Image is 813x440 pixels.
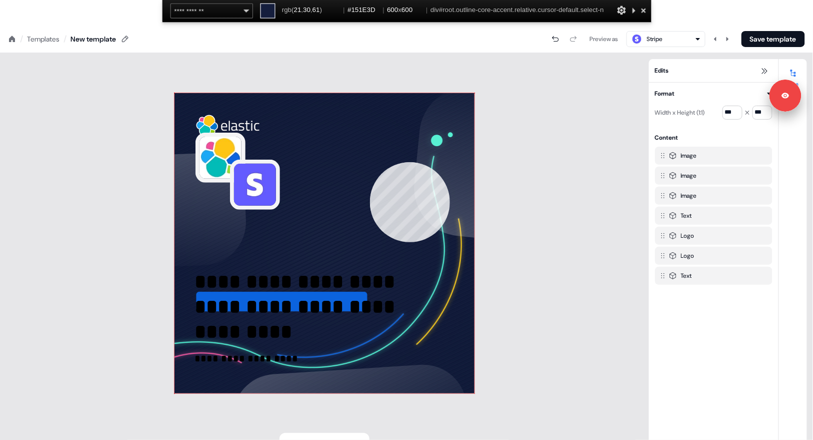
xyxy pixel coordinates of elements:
[387,4,423,18] span: x
[629,4,638,18] div: Collapse This Panel
[647,34,663,44] div: Stripe
[312,6,320,14] span: 61
[779,65,807,87] button: Edits
[294,6,301,14] span: 21
[426,6,427,14] span: |
[382,6,384,14] span: |
[63,34,66,45] div: /
[616,4,627,18] div: Options
[681,251,694,261] div: Logo
[401,6,412,14] span: 600
[655,133,678,143] div: Content
[626,31,705,47] button: Stripe
[681,191,697,201] div: Image
[655,105,705,121] div: Width x Height (1:1)
[655,89,675,99] div: Format
[681,151,697,161] div: Image
[655,66,669,76] span: Edits
[741,31,805,47] button: Save template
[343,6,344,14] span: |
[430,4,688,18] span: div
[681,271,692,281] div: Text
[638,4,649,18] div: Close and Stop Picking
[282,4,340,18] span: rgb( , , )
[20,34,23,45] div: /
[439,6,688,14] span: #root.outline-core-accent.relative.cursor-default.select-none.outline-2.outline-dashed
[70,34,116,44] div: New template
[681,231,694,241] div: Logo
[655,89,772,99] button: Format
[347,4,379,18] span: #151E3D
[589,34,618,44] div: Preview as
[681,171,697,181] div: Image
[303,6,310,14] span: 30
[27,34,59,44] a: Templates
[387,6,398,14] span: 600
[681,211,692,221] div: Text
